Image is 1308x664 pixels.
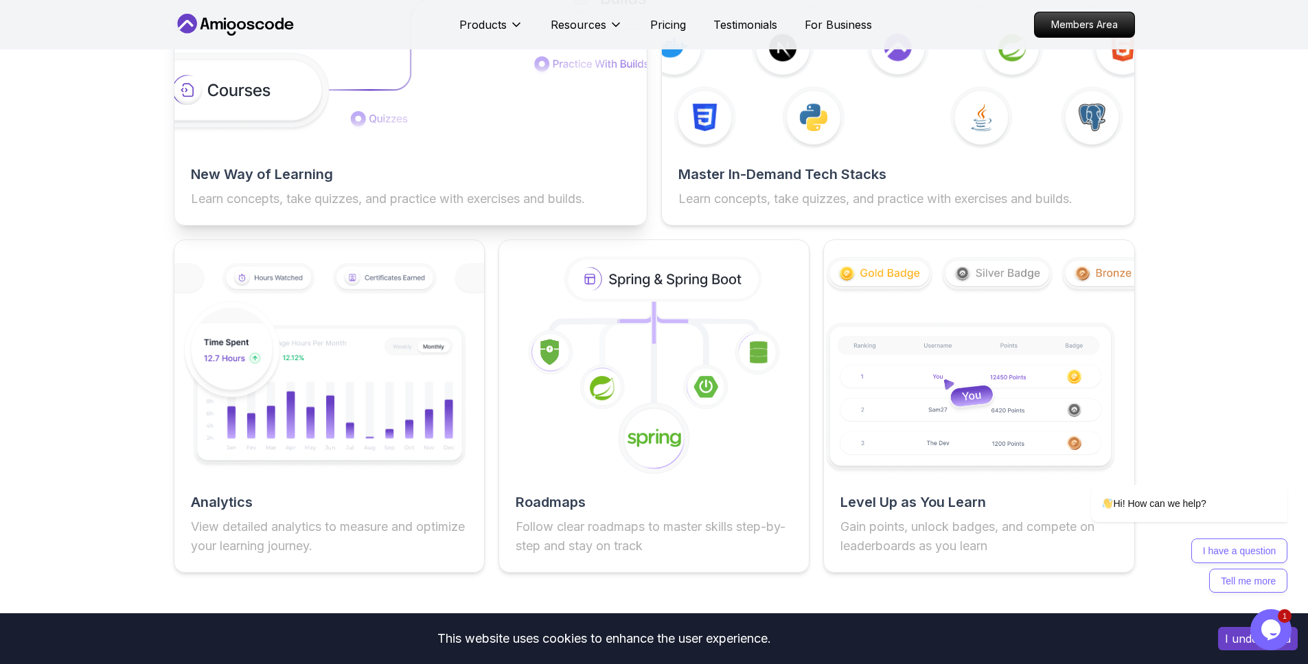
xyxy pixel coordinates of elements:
[1035,12,1134,37] p: Members Area
[174,263,484,470] img: features img
[713,16,777,33] a: Testimonials
[191,493,468,512] h2: Analytics
[1218,627,1298,650] button: Accept cookies
[805,16,872,33] a: For Business
[678,189,1118,209] p: Learn concepts, take quizzes, and practice with exercises and builds.
[191,165,630,184] h2: New Way of Learning
[1250,609,1294,650] iframe: chat widget
[678,165,1118,184] h2: Master In-Demand Tech Stacks
[551,16,623,44] button: Resources
[1034,12,1135,38] a: Members Area
[191,189,630,209] p: Learn concepts, take quizzes, and practice with exercises and builds.
[551,16,606,33] p: Resources
[459,16,523,44] button: Products
[840,493,1117,512] h2: Level Up as You Learn
[459,16,507,33] p: Products
[824,257,1134,475] img: features img
[1047,361,1294,602] iframe: chat widget
[516,493,792,512] h2: Roadmaps
[840,517,1117,556] p: Gain points, unlock badges, and compete on leaderboards as you learn
[516,517,792,556] p: Follow clear roadmaps to master skills step-by-step and stay on track
[650,16,686,33] a: Pricing
[191,517,468,556] p: View detailed analytics to measure and optimize your learning journey.
[10,624,1197,654] div: This website uses cookies to enhance the user experience.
